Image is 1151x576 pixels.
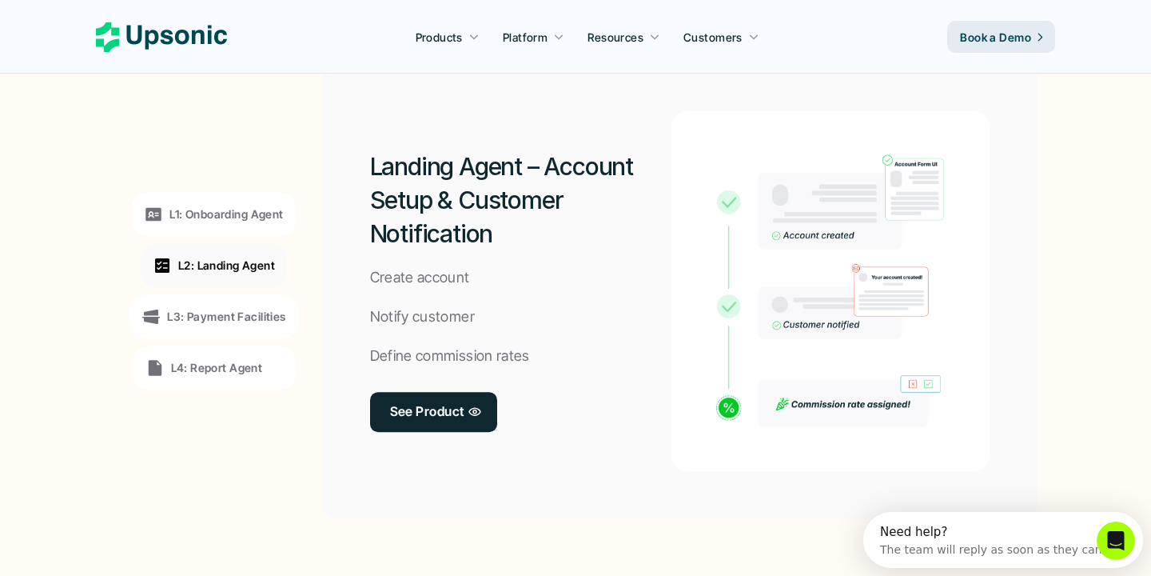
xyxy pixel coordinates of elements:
[1097,522,1135,560] iframe: Intercom live chat
[406,22,489,51] a: Products
[171,359,263,376] p: L4: Report Agent
[169,206,283,222] p: L1: Onboarding Agent
[683,29,743,46] p: Customers
[503,29,548,46] p: Platform
[178,257,275,274] p: L2: Landing Agent
[390,401,464,424] p: See Product
[17,14,239,26] div: Need help?
[17,26,239,43] div: The team will reply as soon as they can
[6,6,286,50] div: Open Intercom Messenger
[370,345,530,368] p: Define commission rates
[370,266,470,290] p: Create account
[587,29,643,46] p: Resources
[960,29,1031,46] p: Book a Demo
[370,306,475,329] p: Notify customer
[370,392,497,432] a: See Product
[947,21,1055,53] a: Book a Demo
[370,150,672,250] h2: Landing Agent – Account Setup & Customer Notification
[167,308,285,325] p: L3: Payment Facilities
[416,29,463,46] p: Products
[863,512,1143,568] iframe: Intercom live chat discovery launcher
